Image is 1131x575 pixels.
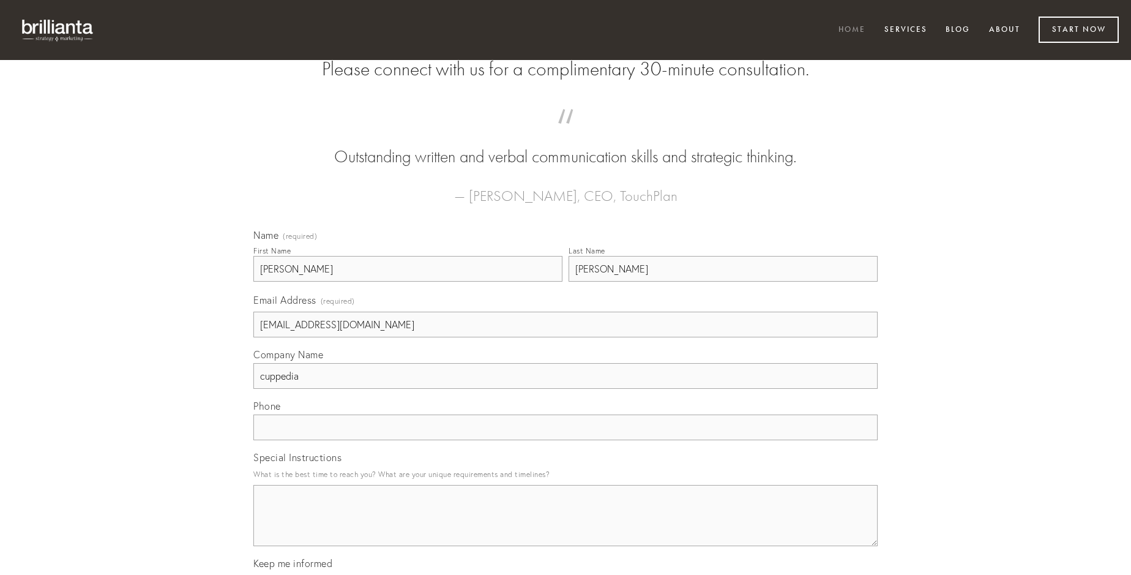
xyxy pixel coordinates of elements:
[831,20,873,40] a: Home
[938,20,978,40] a: Blog
[253,58,878,81] h2: Please connect with us for a complimentary 30-minute consultation.
[273,121,858,145] span: “
[321,293,355,309] span: (required)
[253,246,291,255] div: First Name
[253,466,878,483] p: What is the best time to reach you? What are your unique requirements and timelines?
[12,12,104,48] img: brillianta - research, strategy, marketing
[253,557,332,569] span: Keep me informed
[876,20,935,40] a: Services
[981,20,1028,40] a: About
[253,451,342,464] span: Special Instructions
[253,294,316,306] span: Email Address
[253,348,323,361] span: Company Name
[273,121,858,169] blockquote: Outstanding written and verbal communication skills and strategic thinking.
[1039,17,1119,43] a: Start Now
[253,400,281,412] span: Phone
[569,246,605,255] div: Last Name
[283,233,317,240] span: (required)
[273,169,858,208] figcaption: — [PERSON_NAME], CEO, TouchPlan
[253,229,278,241] span: Name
